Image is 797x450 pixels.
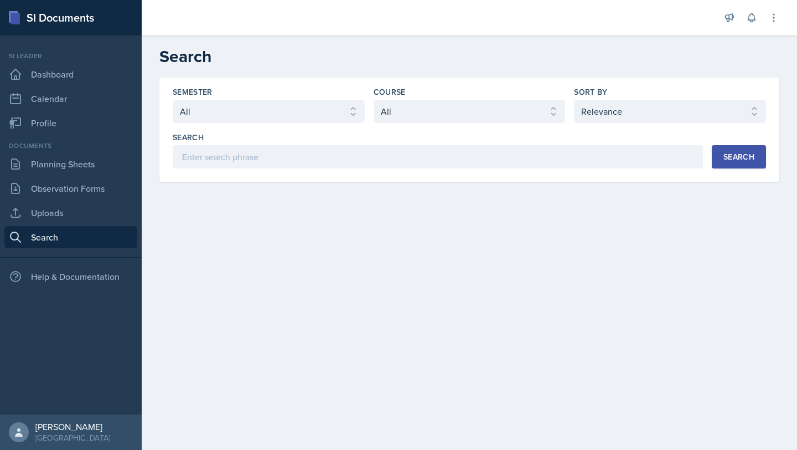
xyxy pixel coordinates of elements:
[173,145,703,168] input: Enter search phrase
[173,86,213,98] label: Semester
[4,88,137,110] a: Calendar
[574,86,607,98] label: Sort By
[35,432,110,443] div: [GEOGRAPHIC_DATA]
[35,421,110,432] div: [PERSON_NAME]
[4,112,137,134] a: Profile
[723,152,754,161] div: Search
[4,265,137,288] div: Help & Documentation
[173,132,204,143] label: Search
[4,63,137,85] a: Dashboard
[712,145,766,168] button: Search
[4,153,137,175] a: Planning Sheets
[374,86,406,98] label: Course
[4,226,137,248] a: Search
[159,47,779,67] h2: Search
[4,51,137,61] div: Si leader
[4,202,137,224] a: Uploads
[4,177,137,200] a: Observation Forms
[4,141,137,151] div: Documents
